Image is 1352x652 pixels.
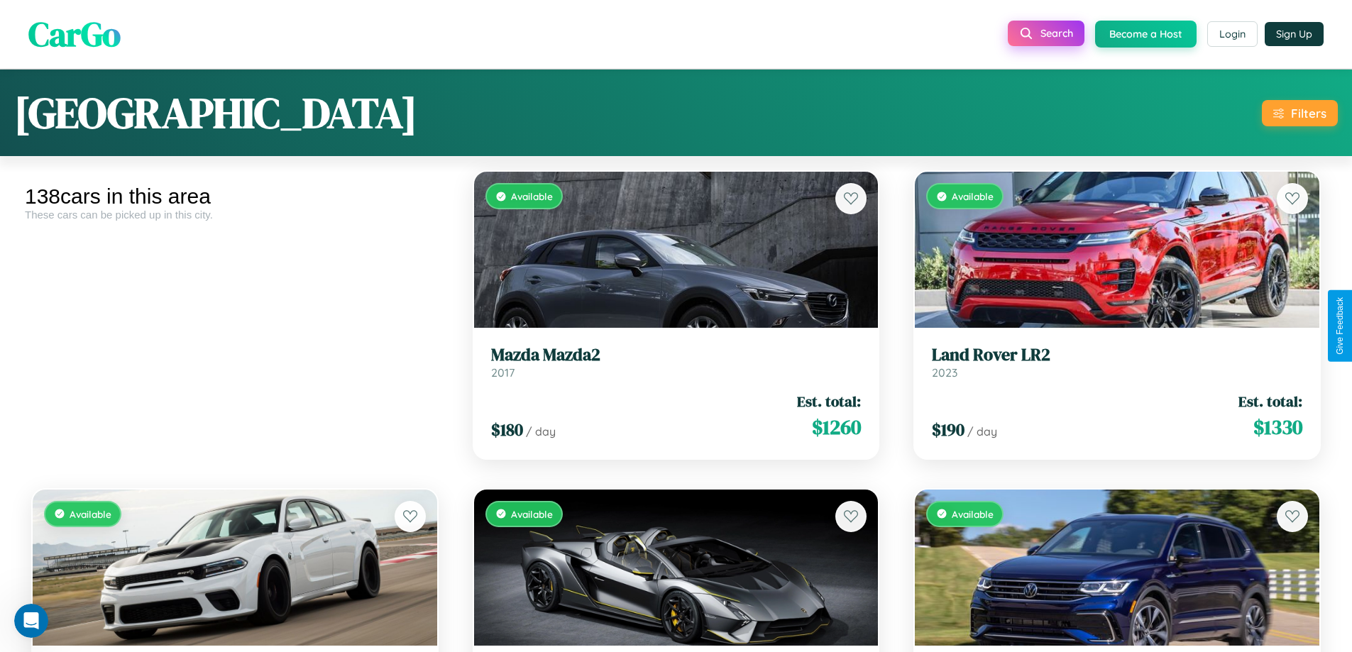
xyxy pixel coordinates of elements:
[526,424,556,438] span: / day
[932,345,1302,380] a: Land Rover LR22023
[812,413,861,441] span: $ 1260
[70,508,111,520] span: Available
[1265,22,1324,46] button: Sign Up
[1238,391,1302,411] span: Est. total:
[797,391,861,411] span: Est. total:
[14,604,48,638] iframe: Intercom live chat
[932,418,964,441] span: $ 190
[511,508,553,520] span: Available
[932,365,957,380] span: 2023
[1207,21,1258,47] button: Login
[1262,100,1338,126] button: Filters
[967,424,997,438] span: / day
[1008,21,1084,46] button: Search
[952,508,994,520] span: Available
[1291,106,1326,121] div: Filters
[1095,21,1197,48] button: Become a Host
[491,418,523,441] span: $ 180
[491,345,862,380] a: Mazda Mazda22017
[1335,297,1345,355] div: Give Feedback
[932,345,1302,365] h3: Land Rover LR2
[25,184,445,209] div: 138 cars in this area
[1253,413,1302,441] span: $ 1330
[491,345,862,365] h3: Mazda Mazda2
[511,190,553,202] span: Available
[1040,27,1073,40] span: Search
[491,365,515,380] span: 2017
[952,190,994,202] span: Available
[28,11,121,57] span: CarGo
[25,209,445,221] div: These cars can be picked up in this city.
[14,84,417,142] h1: [GEOGRAPHIC_DATA]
